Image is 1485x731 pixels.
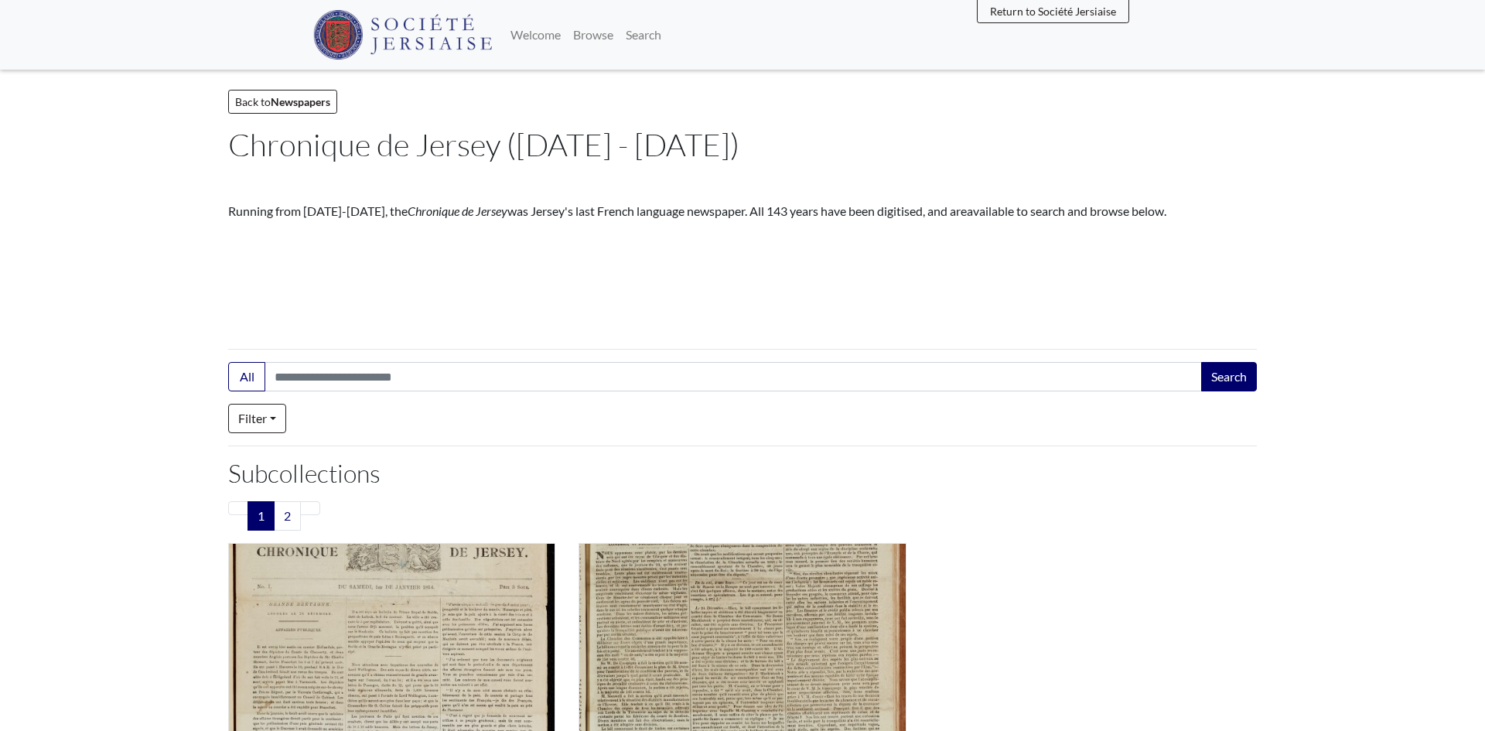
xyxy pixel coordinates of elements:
[313,10,492,60] img: Société Jersiaise
[228,501,248,531] li: Previous page
[228,404,286,433] a: Filter
[313,6,492,63] a: Société Jersiaise logo
[228,501,1257,531] nav: pagination
[228,459,1257,488] h2: Subcollections
[247,501,275,531] span: Goto page 1
[228,202,1257,220] p: Running from [DATE]-[DATE], the was Jersey's last French language newspaper. All 143 years have b...
[265,362,1203,391] input: Search this collection...
[504,19,567,50] a: Welcome
[228,90,337,114] a: Back toNewspapers
[228,362,265,391] button: All
[300,501,320,515] a: Next page
[408,203,507,218] em: Chronique de Jersey
[1201,362,1257,391] button: Search
[274,501,301,531] a: Goto page 2
[271,95,330,108] strong: Newspapers
[620,19,667,50] a: Search
[567,19,620,50] a: Browse
[228,126,1257,163] h1: Chronique de Jersey ([DATE] - [DATE])
[990,5,1116,18] span: Return to Société Jersiaise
